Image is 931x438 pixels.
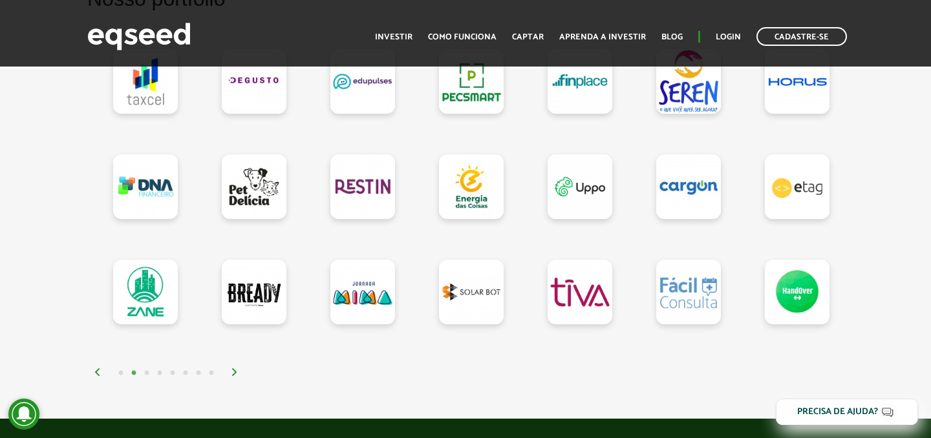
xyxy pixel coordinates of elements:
[765,154,829,219] a: Etag Digital
[113,49,178,114] a: Taxcel
[716,33,741,41] a: Login
[656,260,721,324] a: Fácil Consulta
[222,154,286,219] a: Pet Delícia
[222,49,286,114] a: Degusto Brands
[661,33,683,41] a: Blog
[127,367,140,380] button: 2 of 4
[548,260,612,324] a: Tiva
[375,33,412,41] a: Investir
[548,154,612,219] a: Uppo
[94,368,102,376] img: arrow%20left.svg
[87,19,191,54] img: EqSeed
[114,367,127,380] button: 1 of 4
[559,33,646,41] a: Aprenda a investir
[140,367,153,380] button: 3 of 4
[231,368,239,376] img: arrow%20right.svg
[428,33,497,41] a: Como funciona
[330,260,395,324] a: Jornada Mima
[113,154,178,219] a: DNA Financeiro
[439,49,504,114] a: Pecsmart
[192,367,205,380] button: 7 of 4
[656,154,721,219] a: CargOn
[439,260,504,324] a: Solar Bot
[113,260,178,324] a: Zane
[548,49,612,114] a: Finplace
[166,367,179,380] button: 5 of 4
[330,49,395,114] a: Edupulses
[179,367,192,380] button: 6 of 4
[656,49,721,114] a: Seren
[765,260,829,324] a: HandOver
[330,154,395,219] a: Restin
[756,27,847,46] a: Cadastre-se
[205,367,218,380] button: 8 of 4
[153,367,166,380] button: 4 of 4
[765,49,829,114] a: HORUS
[222,260,286,324] a: Bready
[439,154,504,219] a: Energia das Coisas
[512,33,544,41] a: Captar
